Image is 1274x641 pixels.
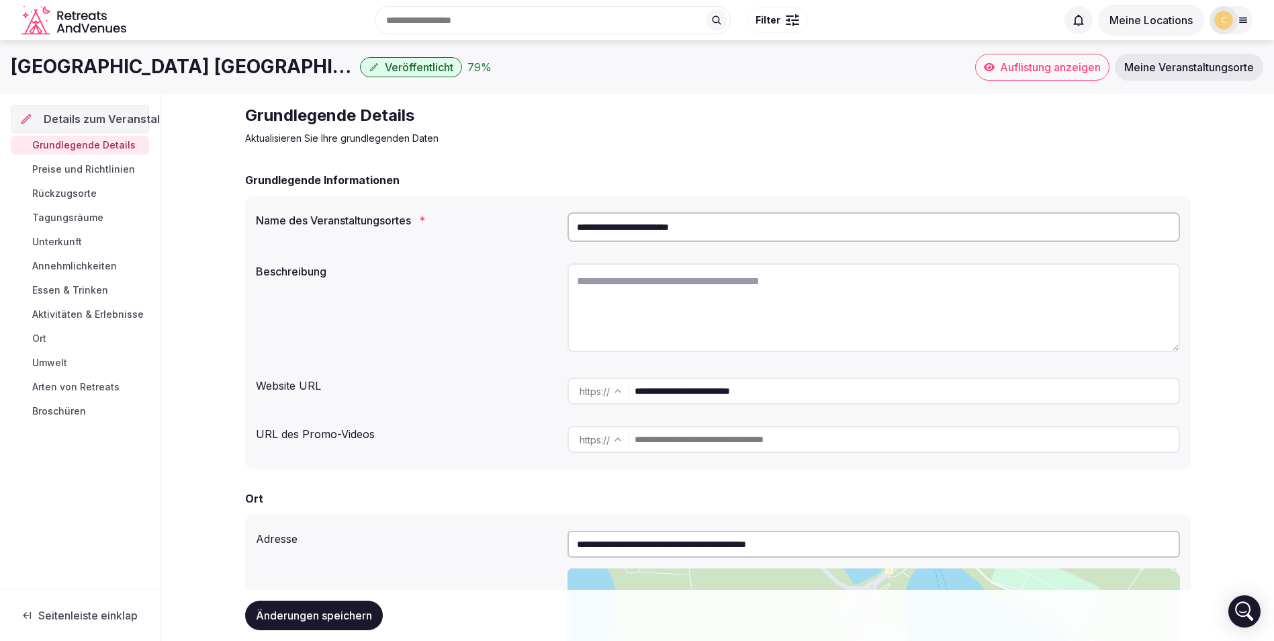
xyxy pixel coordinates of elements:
font: Name des Veranstaltungsortes [256,215,411,226]
button: Änderungen speichern [245,601,383,630]
span: Änderungen speichern [256,609,372,622]
button: Meine Locations [1098,5,1204,36]
a: Broschüren [11,402,149,421]
a: Essen & Trinken [11,281,149,300]
a: Auflistung anzeigen [975,54,1109,81]
a: Grundlegende Details [11,136,149,155]
a: Tagungsräume [11,208,149,227]
span: Unterkunft [32,235,82,249]
button: Veröffentlicht [360,57,462,77]
span: Essen & Trinken [32,284,108,297]
button: Filter [747,7,808,33]
span: Annehmlichkeiten [32,259,117,273]
a: Arten von Retreats [11,378,149,396]
font: Website URL [256,378,321,394]
span: Auflistung anzeigen [1000,60,1101,74]
h2: Ort [245,490,263,507]
a: Meine Veranstaltungsorte [1115,54,1263,81]
a: Preise und Richtlinien [11,160,149,179]
span: Grundlegende Details [32,138,136,152]
h2: Grundlegende Details [245,105,696,126]
button: 79% [467,59,492,75]
svg: Retreats und Veranstaltungsorte Firmenlogo [21,5,129,36]
a: Ort [11,329,149,348]
span: Arten von Retreats [32,380,120,394]
span: Veröffentlicht [385,60,453,74]
span: Aktivitäten & Erlebnisse [32,308,144,321]
a: Annehmlichkeiten [11,257,149,275]
h2: Grundlegende Informationen [245,172,400,188]
a: Aktivitäten & Erlebnisse [11,305,149,324]
img: Vertrag schließend [1214,11,1233,30]
a: Unterkunft [11,232,149,251]
button: Seitenleiste einklappen [11,601,149,630]
span: Umwelt [32,356,67,370]
label: Beschreibung [256,266,557,277]
a: Rückzugsorte [11,184,149,203]
span: Filter [756,13,780,27]
p: Aktualisieren Sie Ihre grundlegenden Daten [245,132,696,145]
a: Besuchen Sie die Homepage [21,5,129,36]
span: Seitenleiste einklappen [38,609,138,622]
font: Adresse [256,531,298,547]
span: Broschüren [32,404,86,418]
span: Tagungsräume [32,211,103,224]
a: Umwelt [11,353,149,372]
div: % [467,59,492,75]
span: Rückzugsorte [32,187,97,200]
font: 79 [467,60,481,74]
font: URL des Promo-Videos [256,426,375,442]
span: Preise und Richtlinien [32,163,135,176]
a: Meine Locations [1098,13,1204,27]
span: Meine Veranstaltungsorte [1124,60,1254,74]
span: Details zum Veranstaltungsort [44,111,178,127]
span: Ort [32,332,46,345]
div: Öffnen Sie den Intercom Messenger [1228,595,1261,628]
h1: [GEOGRAPHIC_DATA] [GEOGRAPHIC_DATA] [11,54,355,80]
